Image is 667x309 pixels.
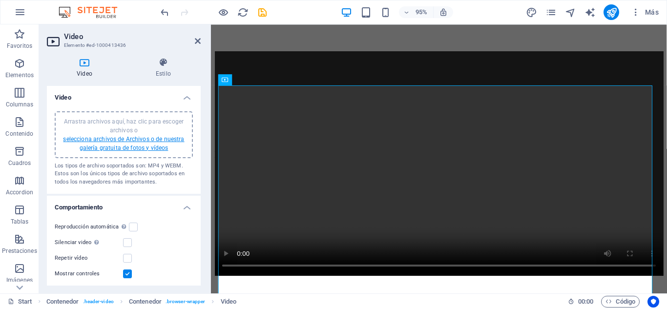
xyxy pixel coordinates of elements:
p: Accordion [6,188,33,196]
span: : [585,298,586,305]
i: Al redimensionar, ajustar el nivel de zoom automáticamente para ajustarse al dispositivo elegido. [439,8,448,17]
button: design [525,6,537,18]
h4: Video [47,86,201,103]
button: Código [601,296,640,308]
span: Haz clic para seleccionar y doble clic para editar [129,296,162,308]
span: . browser-wrapper [166,296,206,308]
h4: Estilo [126,58,201,78]
i: Publicar [606,7,617,18]
p: Tablas [11,218,29,226]
button: pages [545,6,557,18]
span: 00 00 [578,296,593,308]
p: Elementos [5,71,34,79]
i: Navegador [565,7,576,18]
button: 95% [399,6,434,18]
button: Más [627,4,663,20]
a: Haz clic para cancelar la selección y doble clic para abrir páginas [8,296,32,308]
p: Imágenes [6,276,33,284]
h4: Video [47,58,126,78]
p: Cuadros [8,159,31,167]
p: Favoritos [7,42,32,50]
label: Repetir vídeo [55,252,123,264]
p: Prestaciones [2,247,37,255]
p: Columnas [6,101,34,108]
button: reload [237,6,249,18]
button: navigator [564,6,576,18]
i: Volver a cargar página [237,7,249,18]
span: . header-video [83,296,114,308]
label: Mostrar controles [55,268,123,280]
button: undo [159,6,170,18]
div: Los tipos de archivo soportados son: MP4 y WEBM. Estos son los únicos tipos de archivo soportados... [55,162,193,186]
i: Deshacer: Eliminar elementos (Ctrl+Z) [159,7,170,18]
p: Contenido [5,130,33,138]
i: Diseño (Ctrl+Alt+Y) [526,7,537,18]
i: Guardar (Ctrl+S) [257,7,268,18]
button: Usercentrics [647,296,659,308]
label: Reproducción automática [55,221,129,233]
h6: 95% [414,6,429,18]
i: AI Writer [584,7,596,18]
span: Código [605,296,635,308]
button: text_generator [584,6,596,18]
span: Arrastra archivos aquí, haz clic para escoger archivos o [63,118,184,151]
a: selecciona archivos de Archivos o de nuestra galería gratuita de fotos y vídeos [63,136,184,151]
h4: Comportamiento [47,196,201,213]
span: Haz clic para seleccionar y doble clic para editar [46,296,79,308]
h6: Tiempo de la sesión [568,296,594,308]
button: publish [604,4,619,20]
img: Editor Logo [56,6,129,18]
label: Silenciar video [55,237,123,248]
i: Páginas (Ctrl+Alt+S) [545,7,557,18]
span: Más [631,7,659,17]
nav: breadcrumb [46,296,236,308]
span: Haz clic para seleccionar y doble clic para editar [221,296,236,308]
button: save [256,6,268,18]
h2: Video [64,32,201,41]
h3: Elemento #ed-1000413436 [64,41,181,50]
